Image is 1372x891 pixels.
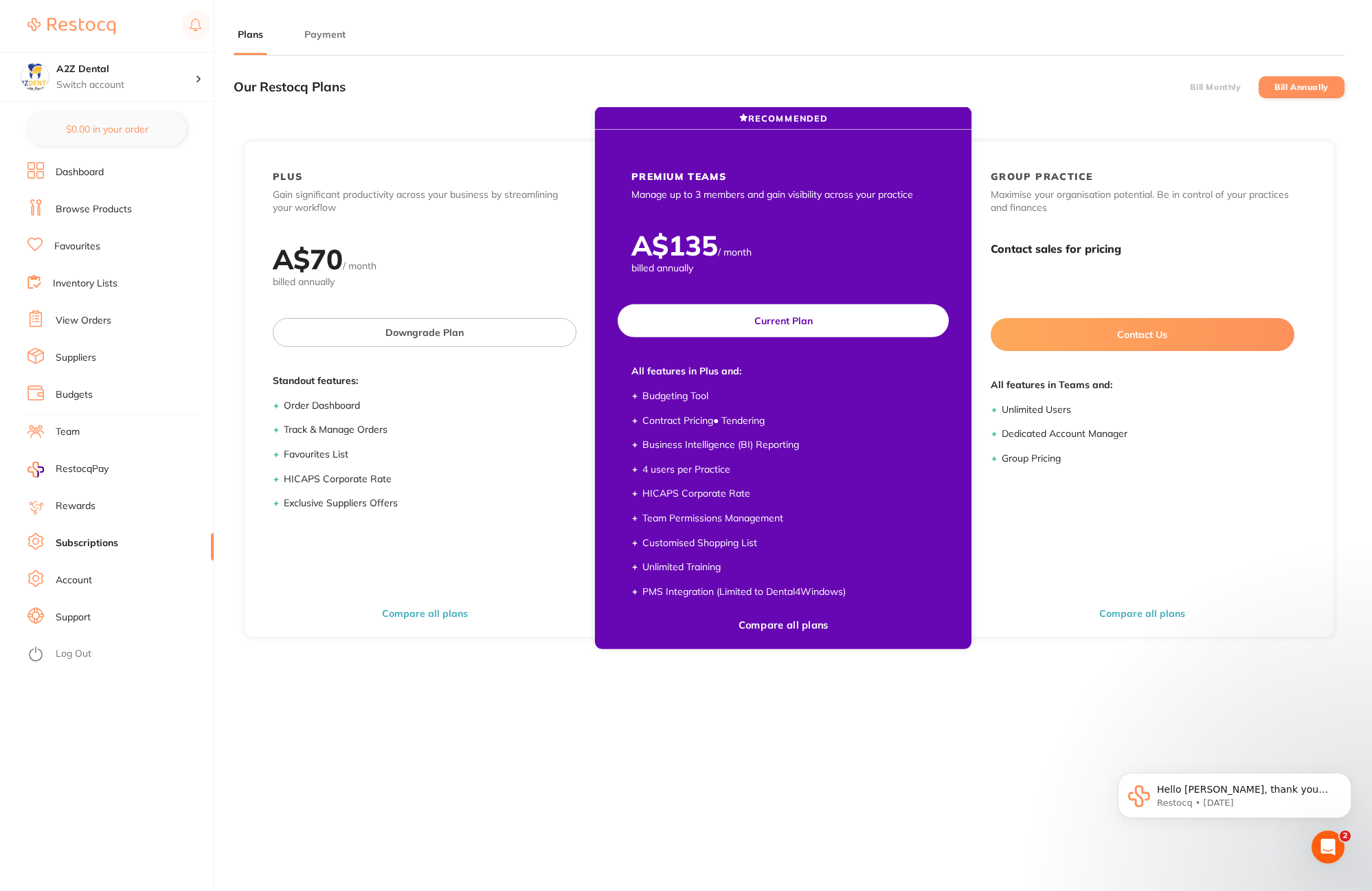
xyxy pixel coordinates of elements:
li: Exclusive Suppliers Offers [284,497,576,510]
span: All features in Teams and: [991,379,1294,392]
a: Support [56,611,91,624]
button: $0.00 in your order [27,113,186,146]
img: A2Z Dental [21,63,49,91]
span: RECOMMENDED [739,113,827,124]
span: 2 [1340,831,1351,842]
img: Restocq Logo [27,18,115,34]
button: Payment [300,28,350,41]
p: Switch account [56,78,195,92]
a: Favourites [54,240,100,253]
li: Budgeting Tool [642,390,935,403]
li: Unlimited Users [1002,403,1294,417]
button: Current Plan [618,304,949,337]
span: / month [718,246,752,258]
span: Standout features: [273,374,576,388]
li: 4 users per Practice [642,463,935,477]
a: Dashboard [56,166,104,179]
li: HICAPS Corporate Rate [642,487,935,501]
a: Log Out [56,647,91,661]
iframe: Intercom notifications message [1097,744,1372,854]
a: RestocqPay [27,462,109,477]
a: Inventory Lists [53,277,117,291]
a: Rewards [56,499,95,513]
h4: A2Z Dental [56,63,195,76]
span: billed annually [273,275,576,289]
a: Budgets [56,388,93,402]
li: HICAPS Corporate Rate [284,473,576,486]
li: Favourites List [284,448,576,462]
button: Compare all plans [734,619,833,632]
li: Contract Pricing ● Tendering [642,414,935,428]
p: Maximise your organisation potential. Be in control of your practices and finances [991,188,1294,215]
p: Manage up to 3 members and gain visibility across your practice [631,188,935,202]
p: Gain significant productivity across your business by streamlining your workflow [273,188,576,215]
a: Restocq Logo [27,10,115,42]
h2: PLUS [273,170,303,183]
button: Plans [234,28,267,41]
a: Suppliers [56,351,96,365]
span: / month [343,260,376,272]
label: Bill Monthly [1190,82,1241,92]
h2: A$ 135 [631,228,718,262]
a: Team [56,425,80,439]
h2: A$ 70 [273,242,343,276]
a: Account [56,574,92,587]
a: Browse Products [56,203,132,216]
h2: GROUP PRACTICE [991,170,1093,183]
iframe: Intercom live chat [1312,831,1345,864]
button: Log Out [27,644,210,666]
h3: Our Restocq Plans [234,80,346,95]
button: Compare all plans [378,607,472,620]
span: billed annually [631,262,935,275]
label: Bill Annually [1274,82,1329,92]
button: Downgrade Plan [273,318,576,347]
li: Unlimited Training [642,561,935,574]
li: PMS Integration (Limited to Dental4Windows) [642,585,935,599]
h3: Contact sales for pricing [991,243,1294,256]
img: RestocqPay [27,462,44,477]
button: Compare all plans [1095,607,1189,620]
li: Team Permissions Management [642,512,935,526]
li: Order Dashboard [284,399,576,413]
h2: PREMIUM TEAMS [631,170,726,183]
a: View Orders [56,314,111,328]
span: All features in Plus and: [631,365,935,379]
button: Contact Us [991,318,1294,351]
li: Group Pricing [1002,452,1294,466]
li: Customised Shopping List [642,536,935,550]
a: Subscriptions [56,537,118,550]
li: Track & Manage Orders [284,423,576,437]
span: RestocqPay [56,462,109,476]
li: Dedicated Account Manager [1002,427,1294,441]
li: Business Intelligence (BI) Reporting [642,438,935,452]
